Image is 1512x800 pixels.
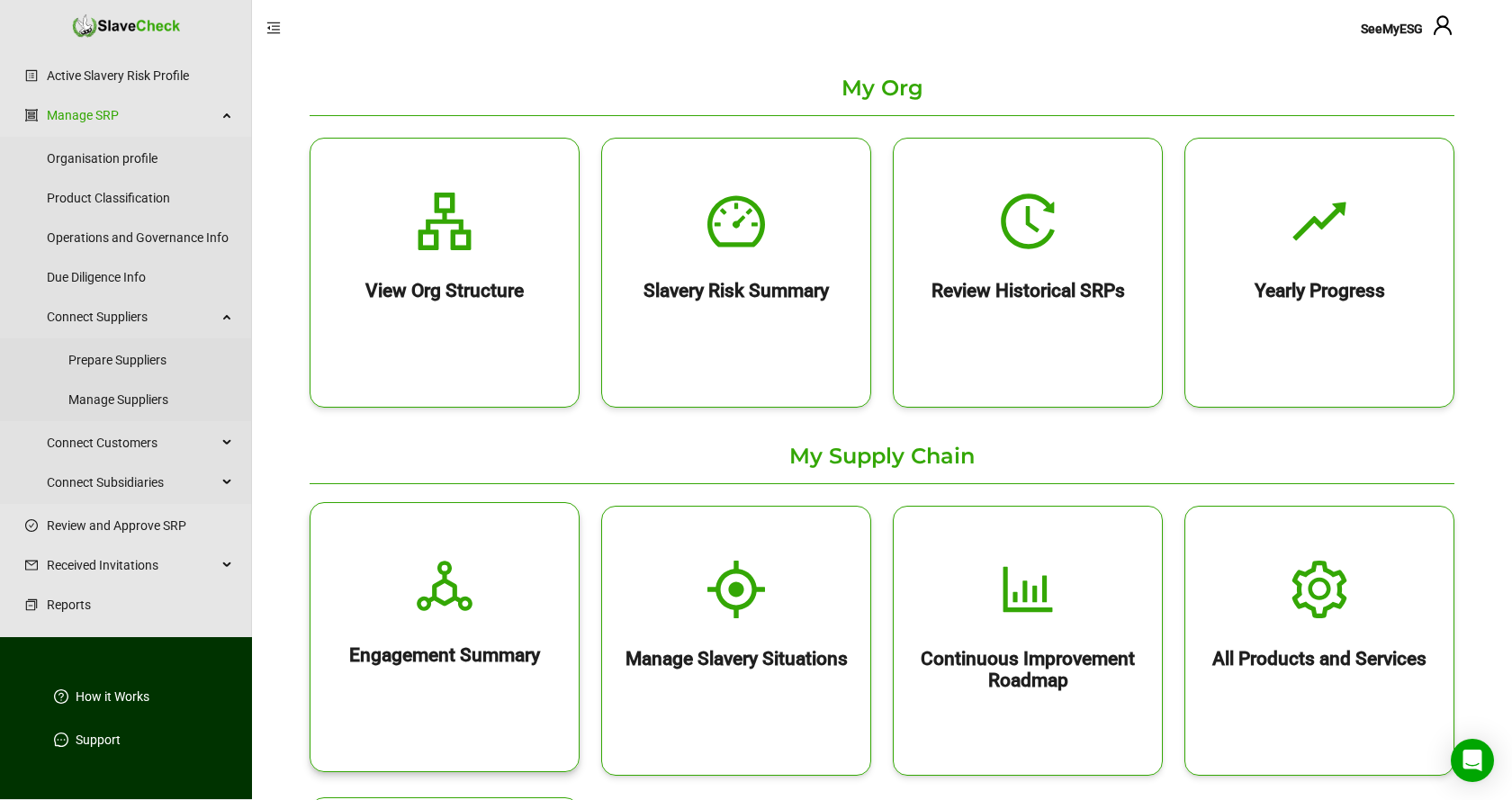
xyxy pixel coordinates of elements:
[310,61,1454,116] p: My Org
[999,561,1057,618] span: bar-chart
[47,547,217,583] span: Received Invitations
[47,299,217,335] span: Connect Suppliers
[47,508,233,544] a: Review and Approve SRP
[416,557,473,615] span: deployment-unit
[602,648,870,670] h2: Manage Slavery Situations
[602,280,870,301] h2: Slavery Risk Summary
[47,58,233,94] a: Active Slavery Risk Profile
[76,731,121,749] a: Support
[47,464,217,500] span: Connect Subsidiaries
[68,382,233,418] a: Manage Suppliers
[707,193,765,250] span: dashboard
[1291,561,1348,618] span: setting
[1361,22,1423,36] span: SeeMyESG
[894,648,1162,691] h2: Continuous Improvement Roadmap
[47,259,233,295] a: Due Diligence Info
[47,587,233,623] a: Reports
[416,193,473,250] span: apartment
[47,220,233,256] a: Operations and Governance Info
[266,21,281,35] span: menu-fold
[47,180,233,216] a: Product Classification
[894,280,1162,301] h2: Review Historical SRPs
[1185,280,1453,301] h2: Yearly Progress
[1432,14,1453,36] span: user
[25,559,38,571] span: mail
[47,626,233,662] a: Dashboard
[707,561,765,618] span: aim
[310,280,579,301] h2: View Org Structure
[68,342,233,378] a: Prepare Suppliers
[76,688,149,706] a: How it Works
[47,140,233,176] a: Organisation profile
[310,429,1454,484] p: My Supply Chain
[1185,648,1453,670] h2: All Products and Services
[54,733,68,747] span: message
[47,97,217,133] a: Manage SRP
[999,193,1057,250] span: history
[1451,739,1494,782] div: Open Intercom Messenger
[25,109,38,121] span: group
[310,644,579,666] h2: Engagement Summary
[1291,193,1348,250] span: rise
[47,425,217,461] span: Connect Customers
[54,689,68,704] span: question-circle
